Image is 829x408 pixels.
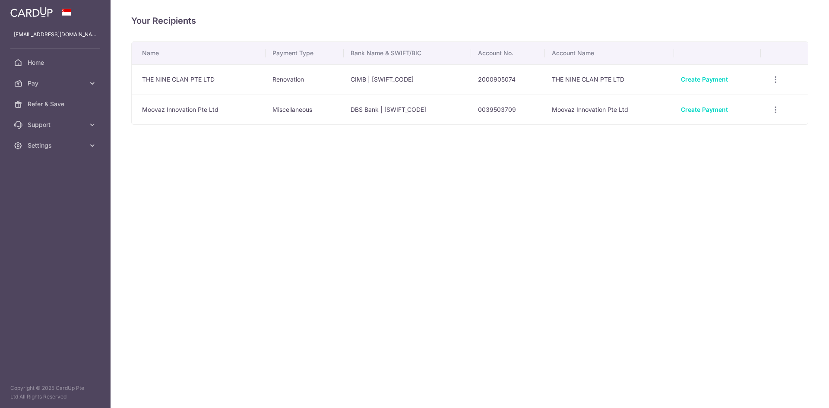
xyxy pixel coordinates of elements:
td: THE NINE CLAN PTE LTD [132,64,266,95]
h4: Your Recipients [131,14,808,28]
td: CIMB | [SWIFT_CODE] [344,64,471,95]
th: Account Name [545,42,674,64]
td: THE NINE CLAN PTE LTD [545,64,674,95]
span: Home [28,58,85,67]
td: 0039503709 [471,95,545,125]
td: DBS Bank | [SWIFT_CODE] [344,95,471,125]
span: Pay [28,79,85,88]
th: Payment Type [266,42,344,64]
a: Create Payment [681,106,728,113]
td: Renovation [266,64,344,95]
a: Create Payment [681,76,728,83]
th: Name [132,42,266,64]
td: Moovaz Innovation Pte Ltd [132,95,266,125]
th: Bank Name & SWIFT/BIC [344,42,471,64]
th: Account No. [471,42,545,64]
span: Settings [28,141,85,150]
p: [EMAIL_ADDRESS][DOMAIN_NAME] [14,30,97,39]
td: Miscellaneous [266,95,344,125]
span: Support [28,120,85,129]
td: Moovaz Innovation Pte Ltd [545,95,674,125]
td: 2000905074 [471,64,545,95]
img: CardUp [10,7,53,17]
span: Refer & Save [28,100,85,108]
